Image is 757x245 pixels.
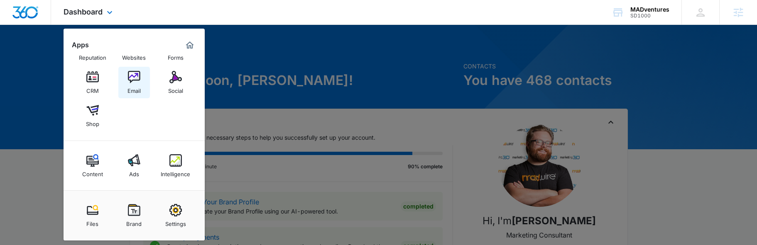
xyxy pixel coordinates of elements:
a: CRM [77,67,108,98]
div: Settings [165,216,186,227]
div: Brand [126,216,142,227]
a: Shop [77,100,108,131]
div: Shop [86,116,99,127]
a: Content [77,150,108,182]
div: account name [630,6,669,13]
h2: Apps [72,41,89,49]
a: Intelligence [160,150,191,182]
a: Email [118,67,150,98]
div: Social [168,83,183,94]
div: Files [86,216,98,227]
div: Websites [122,50,146,61]
div: Reputation [79,50,106,61]
div: Email [127,83,141,94]
a: Brand [118,200,150,231]
a: Marketing 360® Dashboard [183,39,196,52]
span: Dashboard [64,7,103,16]
a: Files [77,200,108,231]
div: CRM [86,83,99,94]
a: Ads [118,150,150,182]
a: Social [160,67,191,98]
div: Content [82,167,103,177]
a: Settings [160,200,191,231]
div: Forms [168,50,184,61]
div: Ads [129,167,139,177]
div: Intelligence [161,167,190,177]
div: account id [630,13,669,19]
